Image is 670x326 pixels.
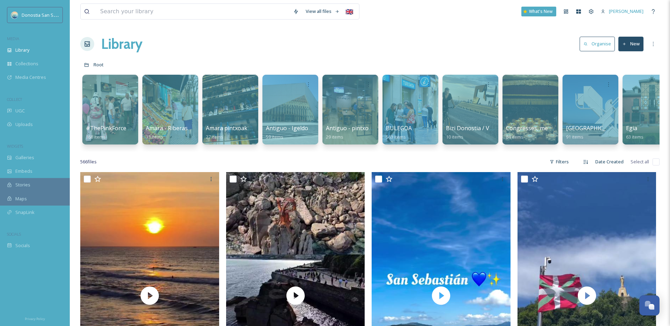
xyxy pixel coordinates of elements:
span: SOCIALS [7,231,21,237]
span: 168 items [86,134,106,140]
img: images.jpeg [11,12,18,18]
div: Date Created [592,155,627,169]
span: Maps [15,195,27,202]
span: Media Centres [15,74,46,81]
span: Library [15,47,29,53]
span: Stories [15,181,30,188]
span: Amara - Riberas [146,124,188,132]
span: 563 items [386,134,406,140]
span: 59 items [266,134,283,140]
span: Antiguo - Igeldo [266,124,308,132]
span: Privacy Policy [25,317,45,321]
span: 91 items [566,134,583,140]
span: Select all [631,158,649,165]
span: Congresses, meetings & venues [506,124,590,132]
span: Antiguo - pintxoak/Pintxos [326,124,396,132]
a: Privacy Policy [25,314,45,323]
span: COLLECT [7,97,22,102]
span: Amara pintxoak/Pintxos [206,124,269,132]
input: Search your library [97,4,290,19]
button: Open Chat [639,295,660,316]
span: Egia [626,124,637,132]
a: #ThePinkForce - [GEOGRAPHIC_DATA]168 items [86,125,187,140]
a: Bizi Donostia / Vive [GEOGRAPHIC_DATA]10 items [446,125,554,140]
span: 63 items [626,134,643,140]
span: Donostia San Sebastián Turismoa [22,12,92,18]
span: 13 items [146,134,163,140]
a: BULEGOA563 items [386,125,412,140]
a: Antiguo - pintxoak/Pintxos29 items [326,125,396,140]
span: WIDGETS [7,143,23,149]
span: 27 items [206,134,223,140]
span: 29 items [326,134,343,140]
span: Collections [15,60,38,67]
a: Library [101,34,142,54]
a: What's New [521,7,556,16]
span: Root [94,61,104,68]
span: Bizi Donostia / Vive [GEOGRAPHIC_DATA] [446,124,554,132]
a: View all files [302,5,343,18]
a: Egia63 items [626,125,643,140]
a: Congresses, meetings & venues84 items [506,125,590,140]
button: Organise [580,37,615,51]
span: 84 items [506,134,523,140]
button: New [618,37,643,51]
span: Embeds [15,168,32,175]
span: UGC [15,108,25,114]
span: Uploads [15,121,33,128]
span: #ThePinkForce - [GEOGRAPHIC_DATA] [86,124,187,132]
div: 🇬🇧 [343,5,356,18]
span: 10 items [446,134,463,140]
span: MEDIA [7,36,19,41]
span: 566 file s [80,158,97,165]
span: Galleries [15,154,34,161]
a: Amara pintxoak/Pintxos27 items [206,125,269,140]
span: Socials [15,242,30,249]
a: [PERSON_NAME] [597,5,647,18]
span: BULEGOA [386,124,412,132]
a: Amara - Riberas13 items [146,125,188,140]
span: [PERSON_NAME] [609,8,643,14]
span: SnapLink [15,209,35,216]
div: Filters [546,155,572,169]
a: Root [94,60,104,69]
a: Antiguo - Igeldo59 items [266,125,308,140]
